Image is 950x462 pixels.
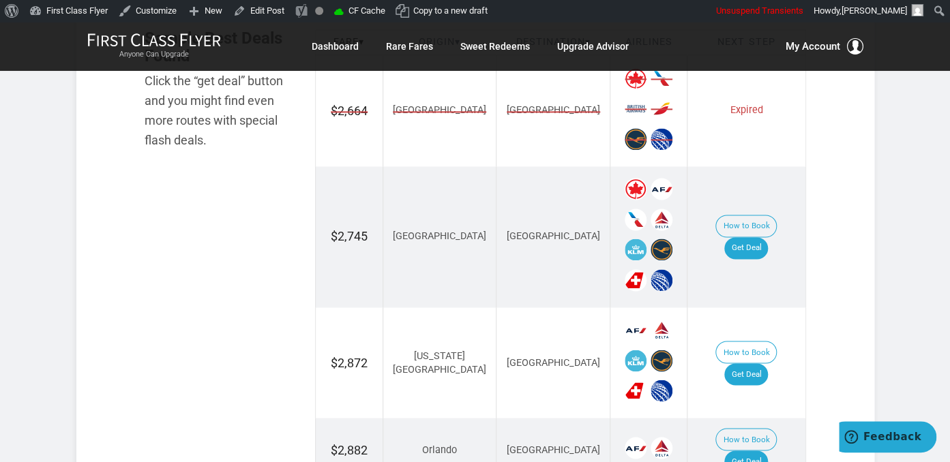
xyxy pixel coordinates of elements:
[625,128,647,150] span: Lufthansa
[312,34,359,59] a: Dashboard
[331,442,368,457] span: $2,882
[625,319,647,341] span: Air France
[651,269,672,291] span: United
[651,350,672,371] span: Lufthansa
[422,444,457,455] span: Orlando
[507,104,600,118] span: [GEOGRAPHIC_DATA]
[507,356,600,368] span: [GEOGRAPHIC_DATA]
[507,230,600,242] span: [GEOGRAPHIC_DATA]
[386,34,433,59] a: Rare Fares
[625,350,647,371] span: KLM
[651,319,672,341] span: Delta Airlines
[625,67,647,89] span: Air Canada
[331,102,368,120] span: $2,664
[625,178,647,200] span: Air Canada
[724,237,768,259] a: Get Deal
[331,355,368,369] span: $2,872
[651,67,672,89] span: American Airlines
[715,215,777,238] button: How to Book
[557,34,629,59] a: Upgrade Advisor
[730,104,762,116] span: Expired
[651,238,672,260] span: Lufthansa
[716,5,803,16] span: Unsuspend Transients
[651,178,672,200] span: Air France
[87,33,221,60] a: First Class FlyerAnyone Can Upgrade
[625,380,647,401] span: Swiss
[651,97,672,119] span: Iberia
[625,209,647,230] span: American Airlines
[87,33,221,47] img: First Class Flyer
[393,104,486,118] span: [GEOGRAPHIC_DATA]
[393,350,486,375] span: [US_STATE][GEOGRAPHIC_DATA]
[625,437,647,459] span: Air France
[786,38,840,55] span: My Account
[842,5,907,16] span: [PERSON_NAME]
[724,363,768,385] a: Get Deal
[651,380,672,401] span: United
[786,38,863,55] button: My Account
[393,230,486,242] span: [GEOGRAPHIC_DATA]
[839,421,936,455] iframe: Opens a widget where you can find more information
[625,97,647,119] span: British Airways
[87,50,221,59] small: Anyone Can Upgrade
[651,209,672,230] span: Delta Airlines
[625,269,647,291] span: Swiss
[715,428,777,451] button: How to Book
[715,341,777,364] button: How to Book
[625,238,647,260] span: KLM
[145,72,295,150] div: Click the “get deal” button and you might find even more routes with special flash deals.
[331,229,368,243] span: $2,745
[651,437,672,459] span: Delta Airlines
[651,128,672,150] span: United
[507,444,600,455] span: [GEOGRAPHIC_DATA]
[460,34,530,59] a: Sweet Redeems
